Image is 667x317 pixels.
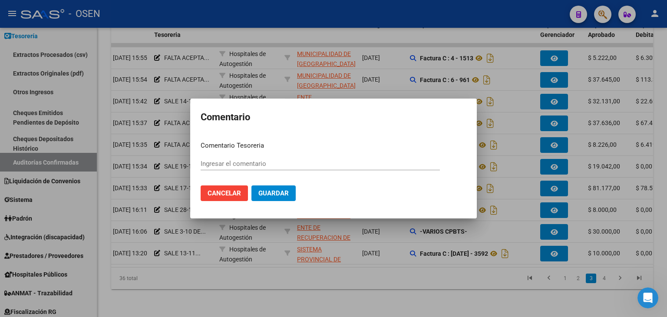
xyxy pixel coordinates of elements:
span: Guardar [258,189,289,197]
p: Comentario Tesoreria [201,141,466,151]
iframe: Intercom live chat [637,287,658,308]
span: Cancelar [208,189,241,197]
button: Guardar [251,185,296,201]
button: Cancelar [201,185,248,201]
h2: Comentario [201,109,466,125]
